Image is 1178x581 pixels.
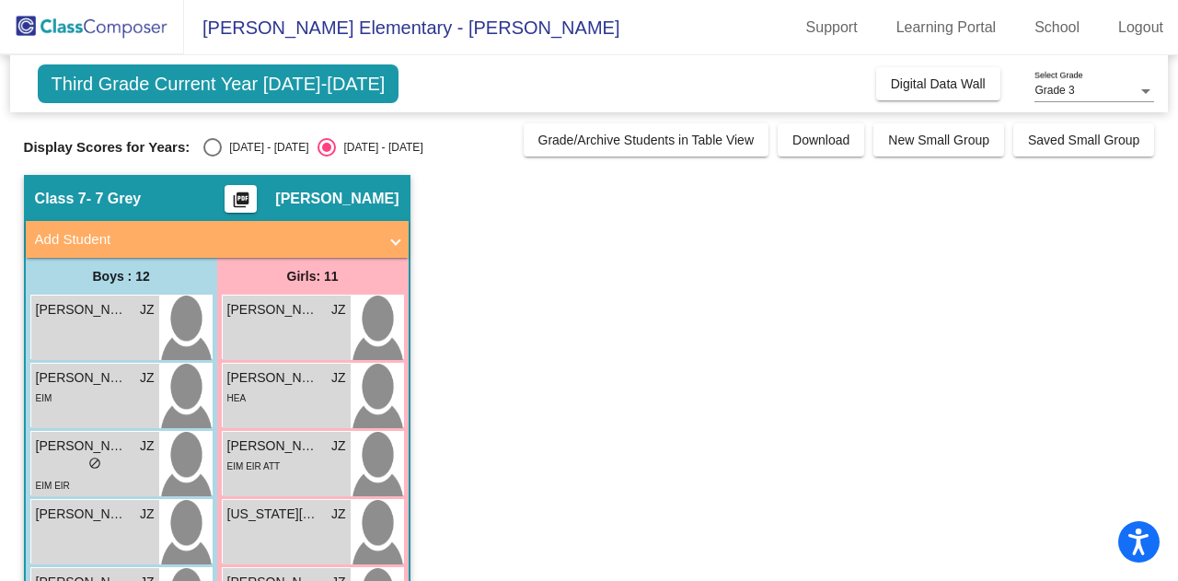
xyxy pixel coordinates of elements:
span: JZ [140,300,155,320]
span: do_not_disturb_alt [88,457,101,470]
span: EIM [36,393,52,403]
span: JZ [140,436,155,456]
span: [PERSON_NAME] [227,300,319,320]
span: [PERSON_NAME] [36,368,128,388]
mat-panel-title: Add Student [35,229,377,250]
span: Download [792,133,849,147]
button: Saved Small Group [1013,123,1154,157]
span: EIM EIR [36,481,70,491]
span: [PERSON_NAME] [227,368,319,388]
span: Saved Small Group [1028,133,1139,147]
div: Girls: 11 [217,258,409,295]
span: Grade 3 [1034,84,1074,97]
span: JZ [331,505,346,524]
span: New Small Group [888,133,989,147]
a: Logout [1103,13,1178,42]
span: [US_STATE][PERSON_NAME] [227,505,319,524]
span: Class 7 [35,190,87,208]
span: - 7 Grey [87,190,142,208]
mat-expansion-panel-header: Add Student [26,221,409,258]
span: JZ [331,368,346,388]
div: [DATE] - [DATE] [222,139,308,156]
span: JZ [140,505,155,524]
button: New Small Group [873,123,1004,157]
span: Grade/Archive Students in Table View [538,133,755,147]
a: Support [791,13,872,42]
span: EIM EIR ATT [227,461,281,471]
a: Learning Portal [882,13,1011,42]
span: Third Grade Current Year [DATE]-[DATE] [38,64,399,103]
button: Print Students Details [225,185,257,213]
mat-icon: picture_as_pdf [230,191,252,216]
div: Boys : 12 [26,258,217,295]
a: School [1020,13,1094,42]
button: Digital Data Wall [876,67,1000,100]
span: JZ [331,300,346,320]
span: JZ [140,368,155,388]
mat-radio-group: Select an option [203,138,422,157]
span: [PERSON_NAME] [227,436,319,456]
button: Grade/Archive Students in Table View [524,123,769,157]
span: [PERSON_NAME] [275,190,398,208]
span: [PERSON_NAME] [36,505,128,524]
span: Display Scores for Years: [24,139,191,156]
div: [DATE] - [DATE] [336,139,422,156]
span: JZ [331,436,346,456]
span: [PERSON_NAME] [36,436,128,456]
span: Digital Data Wall [891,76,986,91]
button: Download [778,123,864,157]
span: [PERSON_NAME] Elementary - [PERSON_NAME] [184,13,619,42]
span: HEA [227,393,247,403]
span: [PERSON_NAME] [36,300,128,320]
